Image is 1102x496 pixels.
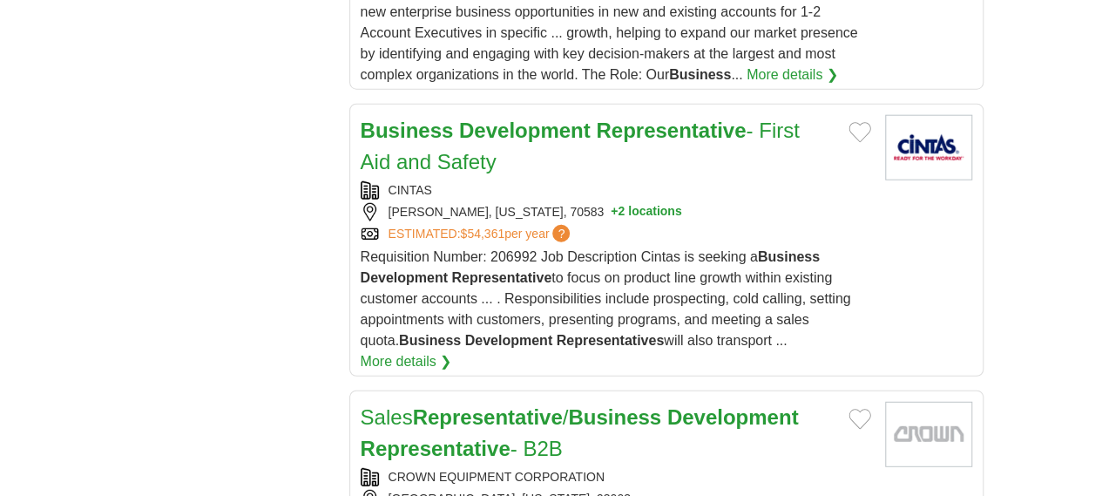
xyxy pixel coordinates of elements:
a: CROWN EQUIPMENT CORPORATION [389,470,605,484]
strong: Representative [451,270,551,285]
button: Add to favorite jobs [848,409,871,430]
a: More details ❯ [361,351,452,372]
button: +2 locations [611,203,681,221]
strong: Development [361,270,448,285]
a: SalesRepresentative/Business Development Representative- B2B [361,405,799,460]
strong: Business [399,333,461,348]
strong: Representatives [557,333,665,348]
strong: Business [568,405,661,429]
strong: Representative [361,437,510,460]
strong: Development [667,405,799,429]
a: CINTAS [389,183,432,197]
strong: Development [459,119,591,142]
a: ESTIMATED:$54,361per year? [389,225,574,243]
img: Crown Equipment Corporation logo [885,402,972,467]
div: [PERSON_NAME], [US_STATE], 70583 [361,203,871,221]
a: Business Development Representative- First Aid and Safety [361,119,800,173]
strong: Representative [413,405,563,429]
span: $54,361 [460,227,504,241]
strong: Business [669,67,731,82]
span: ? [552,225,570,242]
strong: Business [758,249,820,264]
strong: Representative [596,119,746,142]
button: Add to favorite jobs [848,122,871,143]
img: Cintas logo [885,115,972,180]
span: Requisition Number: 206992 Job Description Cintas is seeking a to focus on product line growth wi... [361,249,851,348]
a: More details ❯ [747,65,838,85]
strong: Development [465,333,552,348]
strong: Business [361,119,454,142]
span: + [611,203,618,221]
